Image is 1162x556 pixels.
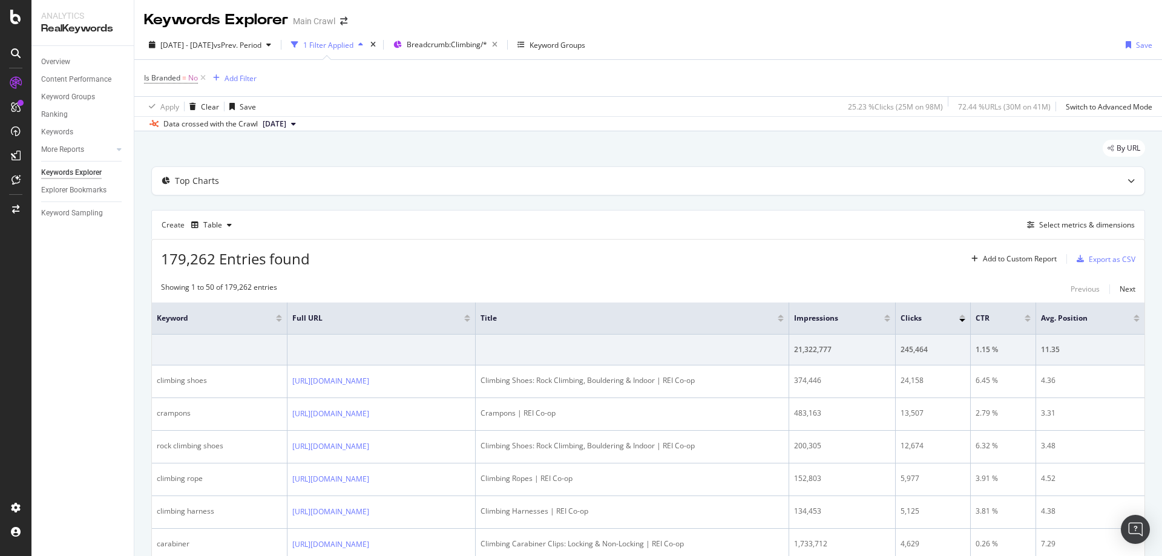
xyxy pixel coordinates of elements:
div: 3.48 [1041,440,1140,451]
div: Keywords Explorer [41,166,102,179]
div: Climbing Shoes: Rock Climbing, Bouldering & Indoor | REI Co-op [481,440,784,451]
div: 200,305 [794,440,890,451]
div: 4.36 [1041,375,1140,386]
a: Overview [41,56,125,68]
button: Save [1121,35,1152,54]
a: [URL][DOMAIN_NAME] [292,440,369,453]
div: Switch to Advanced Mode [1066,102,1152,112]
div: climbing harness [157,506,282,517]
div: 21,322,777 [794,344,890,355]
div: Add Filter [225,73,257,83]
a: Explorer Bookmarks [41,184,125,197]
button: Breadcrumb:Climbing/* [389,35,502,54]
button: Export as CSV [1072,249,1135,269]
div: 3.81 % [976,506,1031,517]
span: [DATE] - [DATE] [160,40,214,50]
a: More Reports [41,143,113,156]
span: Breadcrumb: Climbing/* [407,39,487,50]
div: RealKeywords [41,22,124,36]
button: Keyword Groups [513,35,590,54]
span: Avg. Position [1041,313,1115,324]
div: 3.91 % [976,473,1031,484]
span: Title [481,313,760,324]
div: More Reports [41,143,84,156]
div: 134,453 [794,506,890,517]
div: Crampons | REI Co-op [481,408,784,419]
a: Ranking [41,108,125,121]
div: Next [1120,284,1135,294]
div: carabiner [157,538,282,549]
div: Keyword Sampling [41,207,103,220]
div: Clear [201,102,219,112]
div: crampons [157,408,282,419]
div: Open Intercom Messenger [1121,515,1150,544]
div: 6.32 % [976,440,1031,451]
button: Add Filter [208,71,257,85]
a: [URL][DOMAIN_NAME] [292,408,369,420]
div: Previous [1071,284,1100,294]
span: No [188,70,198,87]
div: Content Performance [41,73,111,86]
div: 1.15 % [976,344,1031,355]
div: 0.26 % [976,538,1031,549]
a: [URL][DOMAIN_NAME] [292,473,369,485]
div: 25.23 % Clicks ( 25M on 98M ) [848,102,943,112]
div: 3.31 [1041,408,1140,419]
button: Add to Custom Report [967,249,1057,269]
div: 1,733,712 [794,538,890,549]
span: Keyword [157,313,258,324]
div: 2.79 % [976,408,1031,419]
button: Table [186,215,237,235]
div: Apply [160,102,179,112]
div: Analytics [41,10,124,22]
button: 1 Filter Applied [286,35,368,54]
button: Save [225,97,256,116]
div: 72.44 % URLs ( 30M on 41M ) [958,102,1051,112]
div: 5,125 [901,506,965,517]
span: = [182,73,186,83]
a: Keywords [41,126,125,139]
div: Main Crawl [293,15,335,27]
div: Keywords [41,126,73,139]
div: 1 Filter Applied [303,40,353,50]
div: Showing 1 to 50 of 179,262 entries [161,282,277,296]
div: Keyword Groups [41,91,95,103]
div: Climbing Harnesses | REI Co-op [481,506,784,517]
div: Ranking [41,108,68,121]
div: 13,507 [901,408,965,419]
div: 483,163 [794,408,890,419]
div: rock climbing shoes [157,440,282,451]
a: [URL][DOMAIN_NAME] [292,375,369,387]
button: Select metrics & dimensions [1022,218,1135,232]
button: [DATE] - [DATE]vsPrev. Period [144,35,276,54]
span: Is Branded [144,73,180,83]
div: 7.29 [1041,538,1140,549]
div: 12,674 [901,440,965,451]
div: climbing shoes [157,375,282,386]
a: Keywords Explorer [41,166,125,179]
a: Keyword Sampling [41,207,125,220]
button: [DATE] [258,117,301,131]
div: Climbing Shoes: Rock Climbing, Bouldering & Indoor | REI Co-op [481,375,784,386]
div: Table [203,221,222,229]
div: 24,158 [901,375,965,386]
div: Keyword Groups [530,40,585,50]
a: Keyword Groups [41,91,125,103]
div: 6.45 % [976,375,1031,386]
div: arrow-right-arrow-left [340,17,347,25]
div: 374,446 [794,375,890,386]
div: Select metrics & dimensions [1039,220,1135,230]
span: vs Prev. Period [214,40,261,50]
div: legacy label [1103,140,1145,157]
div: Overview [41,56,70,68]
span: CTR [976,313,1006,324]
div: 4.52 [1041,473,1140,484]
div: Create [162,215,237,235]
div: 245,464 [901,344,965,355]
button: Previous [1071,282,1100,296]
div: 4.38 [1041,506,1140,517]
span: Full URL [292,313,447,324]
a: Content Performance [41,73,125,86]
div: Add to Custom Report [983,255,1057,263]
a: [URL][DOMAIN_NAME] [292,538,369,551]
